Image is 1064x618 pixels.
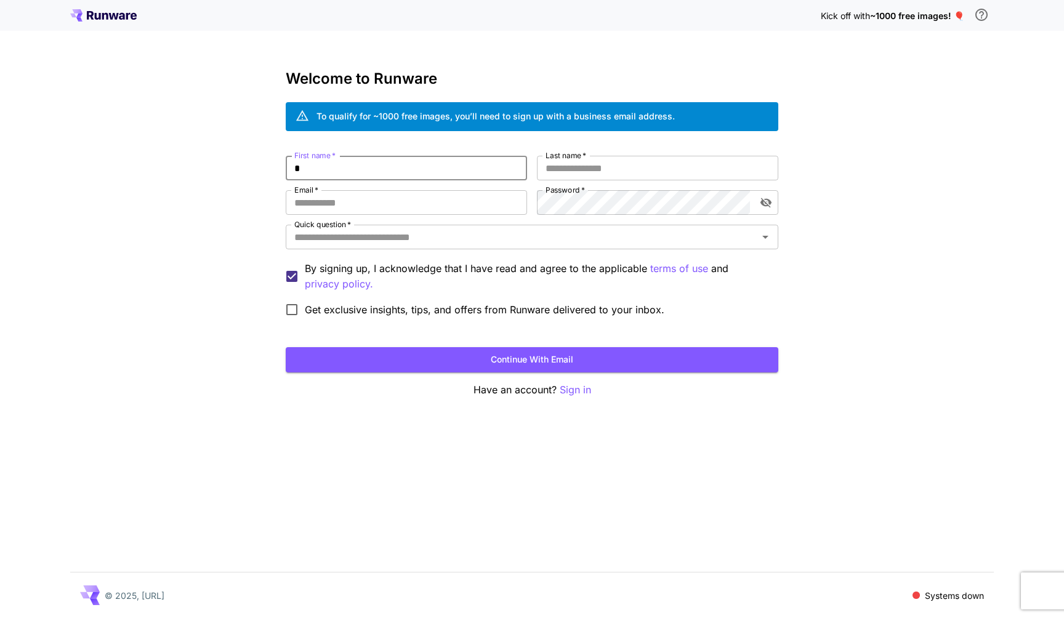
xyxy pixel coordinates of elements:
[870,10,964,21] span: ~1000 free images! 🎈
[294,150,336,161] label: First name
[650,261,708,276] button: By signing up, I acknowledge that I have read and agree to the applicable and privacy policy.
[546,150,586,161] label: Last name
[286,70,778,87] h3: Welcome to Runware
[546,185,585,195] label: Password
[316,110,675,122] div: To qualify for ~1000 free images, you’ll need to sign up with a business email address.
[105,589,164,602] p: © 2025, [URL]
[305,302,664,317] span: Get exclusive insights, tips, and offers from Runware delivered to your inbox.
[294,185,318,195] label: Email
[969,2,994,27] button: In order to qualify for free credit, you need to sign up with a business email address and click ...
[821,10,870,21] span: Kick off with
[650,261,708,276] p: terms of use
[305,261,768,292] p: By signing up, I acknowledge that I have read and agree to the applicable and
[755,191,777,214] button: toggle password visibility
[560,382,591,398] button: Sign in
[305,276,373,292] button: By signing up, I acknowledge that I have read and agree to the applicable terms of use and
[757,228,774,246] button: Open
[286,347,778,372] button: Continue with email
[305,276,373,292] p: privacy policy.
[925,589,984,602] p: Systems down
[286,382,778,398] p: Have an account?
[294,219,351,230] label: Quick question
